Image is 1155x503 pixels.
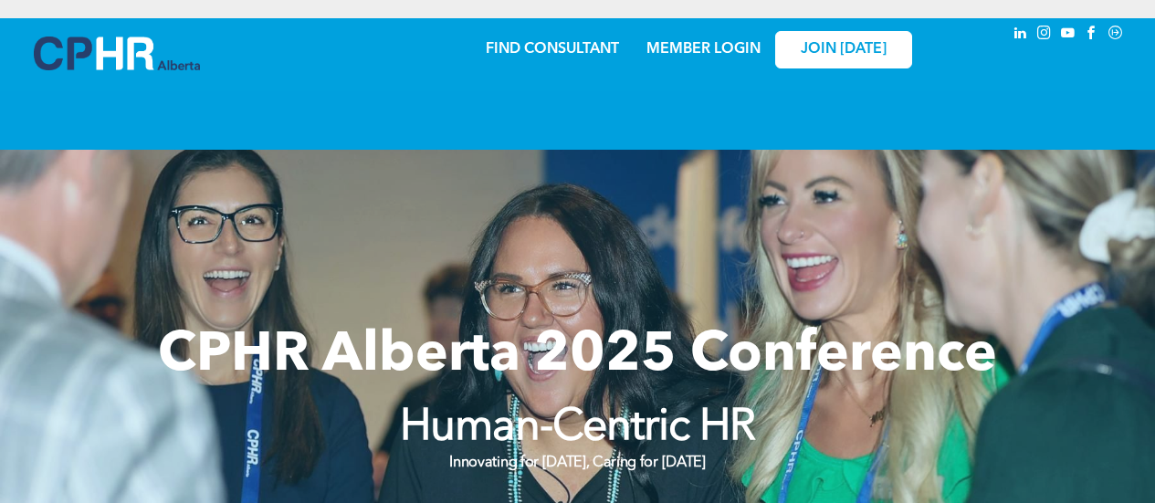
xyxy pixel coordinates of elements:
[646,42,761,57] a: MEMBER LOGIN
[449,456,705,470] strong: Innovating for [DATE], Caring for [DATE]
[1034,23,1055,47] a: instagram
[1058,23,1078,47] a: youtube
[1011,23,1031,47] a: linkedin
[775,31,912,68] a: JOIN [DATE]
[158,329,997,383] span: CPHR Alberta 2025 Conference
[801,41,887,58] span: JOIN [DATE]
[486,42,619,57] a: FIND CONSULTANT
[34,37,200,70] img: A blue and white logo for cp alberta
[1106,23,1126,47] a: Social network
[1082,23,1102,47] a: facebook
[400,406,756,450] strong: Human-Centric HR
